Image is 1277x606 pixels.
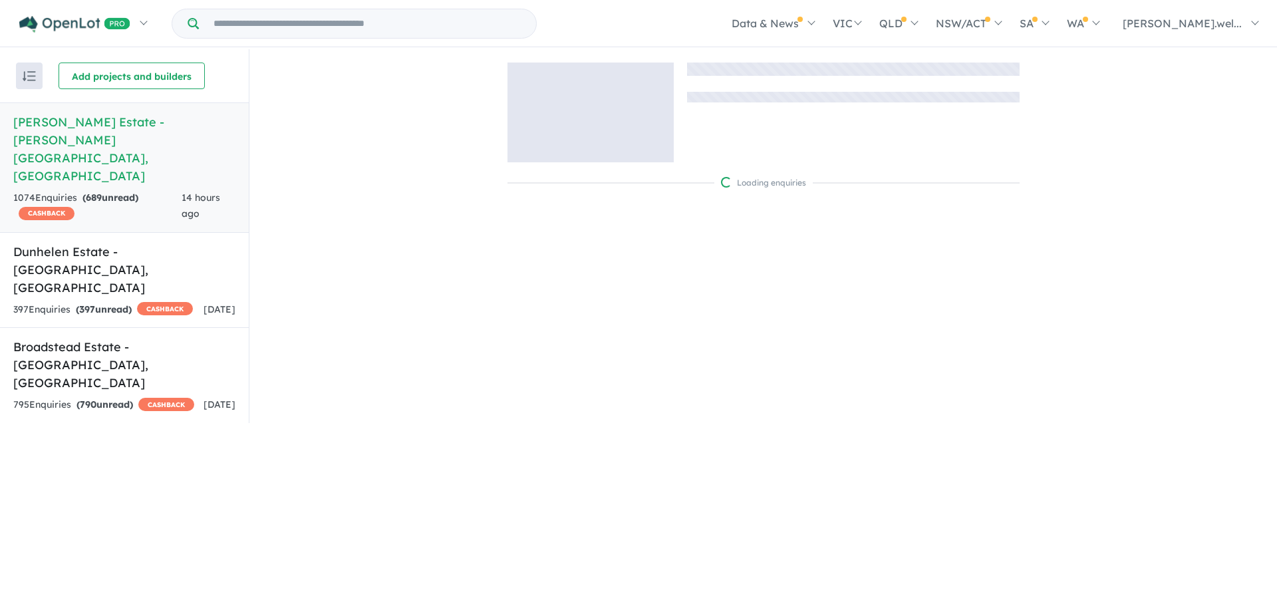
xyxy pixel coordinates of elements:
[13,338,235,392] h5: Broadstead Estate - [GEOGRAPHIC_DATA] , [GEOGRAPHIC_DATA]
[13,397,194,413] div: 795 Enquir ies
[138,398,194,411] span: CASHBACK
[80,398,96,410] span: 790
[182,192,220,220] span: 14 hours ago
[76,398,133,410] strong: ( unread)
[19,16,130,33] img: Openlot PRO Logo White
[13,302,193,318] div: 397 Enquir ies
[82,192,138,204] strong: ( unread)
[137,302,193,315] span: CASHBACK
[59,63,205,89] button: Add projects and builders
[204,398,235,410] span: [DATE]
[23,71,36,81] img: sort.svg
[13,113,235,185] h5: [PERSON_NAME] Estate - [PERSON_NAME][GEOGRAPHIC_DATA] , [GEOGRAPHIC_DATA]
[721,176,806,190] div: Loading enquiries
[202,9,533,38] input: Try estate name, suburb, builder or developer
[1123,17,1242,30] span: [PERSON_NAME].wel...
[86,192,102,204] span: 689
[76,303,132,315] strong: ( unread)
[19,207,74,220] span: CASHBACK
[13,243,235,297] h5: Dunhelen Estate - [GEOGRAPHIC_DATA] , [GEOGRAPHIC_DATA]
[13,190,182,222] div: 1074 Enquir ies
[79,303,95,315] span: 397
[204,303,235,315] span: [DATE]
